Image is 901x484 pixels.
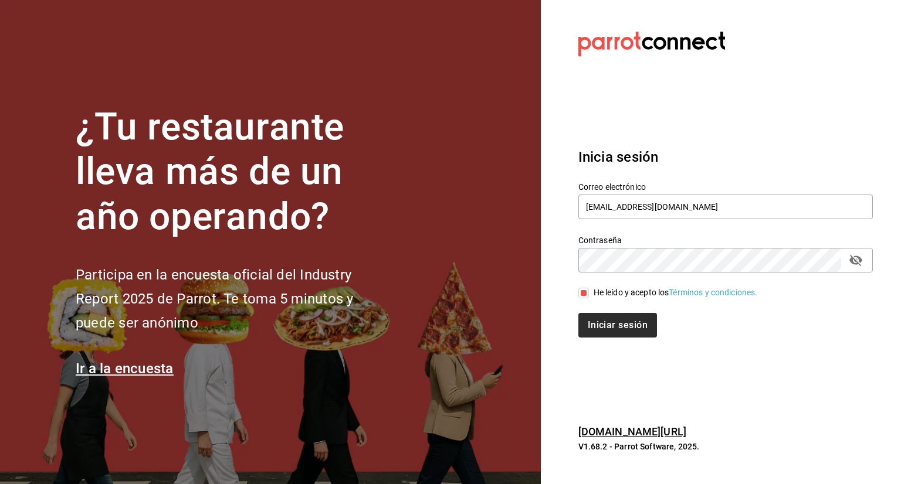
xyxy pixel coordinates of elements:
[578,236,873,244] label: Contraseña
[846,250,866,270] button: passwordField
[76,263,392,335] h2: Participa en la encuesta oficial del Industry Report 2025 de Parrot. Te toma 5 minutos y puede se...
[578,182,873,190] label: Correo electrónico
[594,287,758,299] div: He leído y acepto los
[76,105,392,240] h1: ¿Tu restaurante lleva más de un año operando?
[669,288,757,297] a: Términos y condiciones.
[578,425,686,438] a: [DOMAIN_NAME][URL]
[578,441,873,452] p: V1.68.2 - Parrot Software, 2025.
[578,146,873,168] h3: Inicia sesión
[578,195,873,219] input: Ingresa tu correo electrónico
[76,360,174,377] a: Ir a la encuesta
[578,313,657,338] button: Iniciar sesión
